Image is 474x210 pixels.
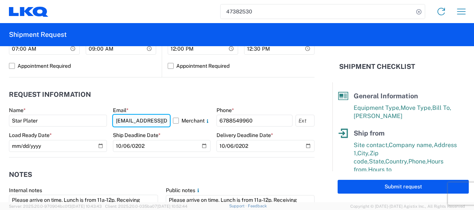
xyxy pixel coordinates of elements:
[354,104,401,111] span: Equipment Type,
[9,60,156,72] label: Appointment Required
[168,60,315,72] label: Appointment Required
[9,30,67,39] h2: Shipment Request
[217,132,273,139] label: Delivery Deadline Date
[432,104,451,111] span: Bill To,
[221,4,414,19] input: Shipment, tracking or reference number
[9,107,26,114] label: Name
[389,141,434,149] span: Company name,
[9,204,102,209] span: Server: 2025.20.0-970904bc0f3
[354,141,389,149] span: Site contact,
[113,132,161,139] label: Ship Deadline Date
[9,171,32,178] h2: Notes
[354,112,402,120] span: [PERSON_NAME]
[72,204,102,209] span: [DATE] 10:43:43
[9,91,91,98] h2: Request Information
[217,107,234,114] label: Phone
[157,204,187,209] span: [DATE] 10:52:44
[166,187,201,194] label: Public notes
[350,203,465,210] span: Copyright © [DATE]-[DATE] Agistix Inc., All Rights Reserved
[357,150,370,157] span: City,
[408,158,427,165] span: Phone,
[296,115,315,127] input: Ext
[385,158,408,165] span: Country,
[9,187,42,194] label: Internal notes
[229,204,248,208] a: Support
[339,62,415,71] h2: Shipment Checklist
[354,129,385,137] span: Ship from
[248,204,267,208] a: Feedback
[338,180,469,194] button: Submit request
[354,92,418,100] span: General Information
[369,158,385,165] span: State,
[173,115,211,127] label: Merchant
[9,132,52,139] label: Load Ready Date
[113,107,129,114] label: Email
[368,166,392,173] span: Hours to
[401,104,432,111] span: Move Type,
[105,204,187,209] span: Client: 2025.20.0-035ba07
